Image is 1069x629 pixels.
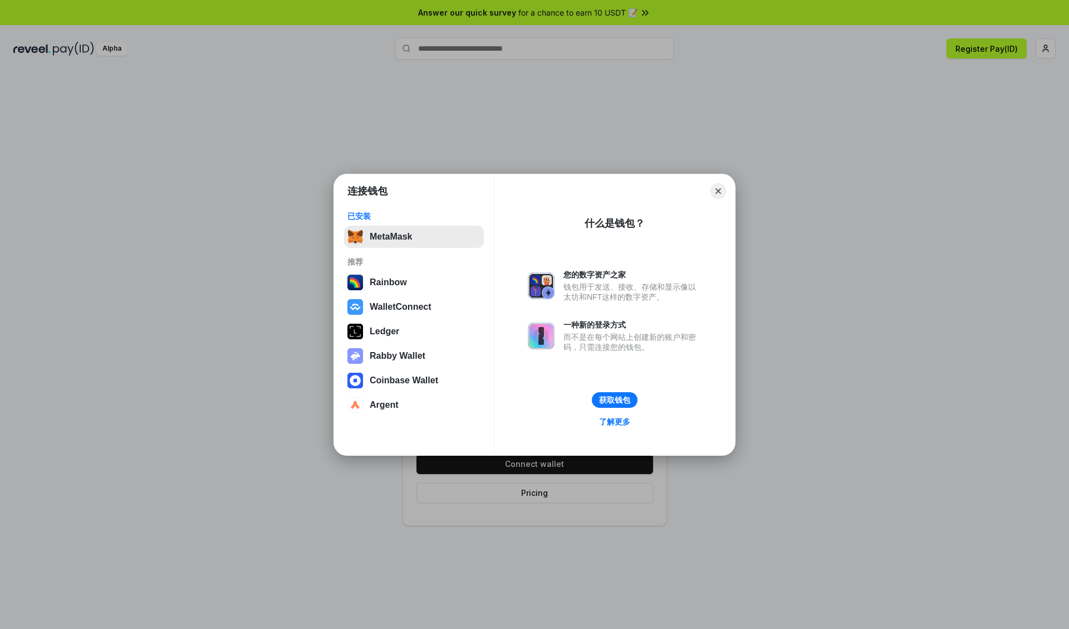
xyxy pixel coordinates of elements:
[344,345,484,367] button: Rabby Wallet
[370,400,399,410] div: Argent
[563,332,702,352] div: 而不是在每个网站上创建新的账户和密码，只需连接您的钱包。
[370,351,425,361] div: Rabby Wallet
[370,376,438,386] div: Coinbase Wallet
[370,326,399,337] div: Ledger
[344,296,484,318] button: WalletConnect
[585,217,645,230] div: 什么是钱包？
[347,373,363,388] img: svg+xml,%3Csvg%20width%3D%2228%22%20height%3D%2228%22%20viewBox%3D%220%200%2028%2028%22%20fill%3D...
[347,348,363,364] img: svg+xml,%3Csvg%20xmlns%3D%22http%3A%2F%2Fwww.w3.org%2F2000%2Fsvg%22%20fill%3D%22none%22%20viewBox...
[344,394,484,416] button: Argent
[592,392,638,408] button: 获取钱包
[344,369,484,392] button: Coinbase Wallet
[347,229,363,245] img: svg+xml,%3Csvg%20fill%3D%22none%22%20height%3D%2233%22%20viewBox%3D%220%200%2035%2033%22%20width%...
[370,232,412,242] div: MetaMask
[563,270,702,280] div: 您的数字资产之家
[344,320,484,343] button: Ledger
[347,275,363,290] img: svg+xml,%3Csvg%20width%3D%22120%22%20height%3D%22120%22%20viewBox%3D%220%200%20120%20120%22%20fil...
[347,257,480,267] div: 推荐
[344,226,484,248] button: MetaMask
[347,324,363,339] img: svg+xml,%3Csvg%20xmlns%3D%22http%3A%2F%2Fwww.w3.org%2F2000%2Fsvg%22%20width%3D%2228%22%20height%3...
[347,299,363,315] img: svg+xml,%3Csvg%20width%3D%2228%22%20height%3D%2228%22%20viewBox%3D%220%200%2028%2028%22%20fill%3D...
[370,302,431,312] div: WalletConnect
[592,415,637,429] a: 了解更多
[347,211,480,221] div: 已安装
[563,282,702,302] div: 钱包用于发送、接收、存储和显示像以太坊和NFT这样的数字资产。
[528,272,555,299] img: svg+xml,%3Csvg%20xmlns%3D%22http%3A%2F%2Fwww.w3.org%2F2000%2Fsvg%22%20fill%3D%22none%22%20viewBox...
[563,320,702,330] div: 一种新的登录方式
[370,277,407,287] div: Rainbow
[347,184,388,198] h1: 连接钱包
[347,397,363,413] img: svg+xml,%3Csvg%20width%3D%2228%22%20height%3D%2228%22%20viewBox%3D%220%200%2028%2028%22%20fill%3D...
[344,271,484,294] button: Rainbow
[710,183,726,199] button: Close
[599,417,630,427] div: 了解更多
[528,323,555,349] img: svg+xml,%3Csvg%20xmlns%3D%22http%3A%2F%2Fwww.w3.org%2F2000%2Fsvg%22%20fill%3D%22none%22%20viewBox...
[599,395,630,405] div: 获取钱包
